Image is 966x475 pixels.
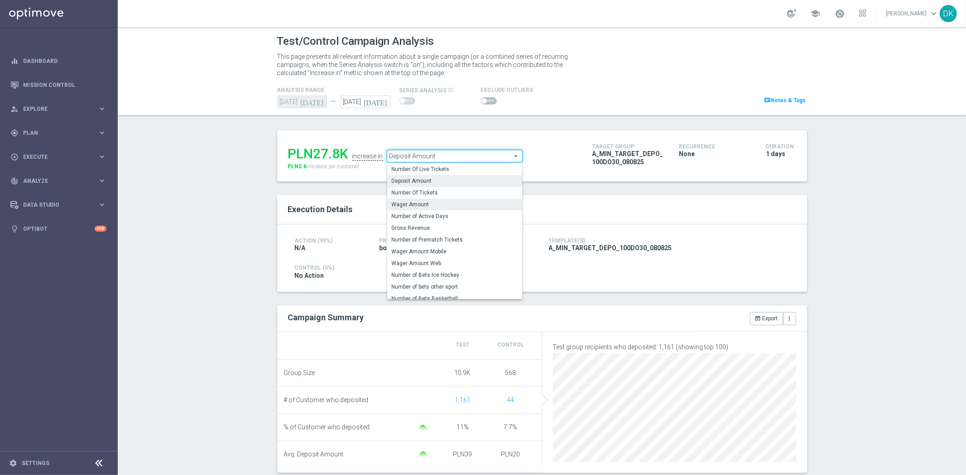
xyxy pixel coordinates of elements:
[308,163,360,170] span: increase per customer
[10,57,107,65] button: equalizer Dashboard
[22,461,49,466] a: Settings
[455,369,471,376] span: 10.9K
[380,244,441,252] span: bonusapi_tg-165210
[392,177,518,185] span: Deposit Amount
[392,260,518,267] span: Wager Amount Web
[592,143,666,150] h4: Target Group
[10,73,106,97] div: Mission Control
[764,97,771,104] i: chat
[507,396,514,404] span: Show unique customers
[284,369,315,377] span: Group Size
[679,150,695,158] span: None
[295,271,324,280] span: No Action
[787,315,793,322] i: more_vert
[277,52,581,77] p: This page presents all relevant information about a single campaign (or a combined series of recu...
[766,150,786,158] span: 1 days
[392,236,518,243] span: Number of Prematch Tickets
[414,451,432,457] img: gaussianGreen.svg
[295,265,789,271] h4: Control (5%)
[23,130,98,136] span: Plan
[364,95,390,105] i: [DATE]
[592,150,666,166] span: A_MIN_TARGET_DEPO_100DO30_080825
[392,166,518,173] span: Number Of Live Tickets
[9,459,17,467] i: settings
[10,217,106,241] div: Optibot
[810,9,820,19] span: school
[288,204,353,214] span: Execution Details
[295,244,306,252] span: N/A
[392,271,518,279] span: Number of Bets Ice Hockey
[284,396,369,404] span: # of Customer who deposited
[392,295,518,302] span: Number of Bets Basketball
[553,343,796,351] p: Test group recipients who deposited: 1,161 (showing top 100)
[98,152,106,161] i: keyboard_arrow_right
[455,396,471,404] span: Show unique customers
[549,244,672,252] span: A_MIN_TARGET_DEPO_100DO30_080825
[940,5,957,22] div: DK
[392,213,518,220] span: Number of Active Days
[10,81,107,89] button: Mission Control
[679,143,753,150] h4: Recurrence
[10,225,107,233] button: lightbulb Optibot +10
[327,98,341,105] div: —
[300,95,327,105] i: [DATE]
[10,153,107,161] button: play_circle_outline Execute keyboard_arrow_right
[10,129,107,137] div: gps_fixed Plan keyboard_arrow_right
[10,57,19,65] i: equalizer
[399,87,447,94] span: series analysis
[10,129,98,137] div: Plan
[288,163,307,170] span: PLN2.6
[392,248,518,255] span: Wager Amount Mobile
[284,451,344,458] span: Avg. Deposit Amount
[456,342,470,348] span: Test
[414,425,432,431] img: gaussianGreen.svg
[929,9,939,19] span: keyboard_arrow_down
[295,237,366,244] h4: Action (95%)
[549,237,789,244] h4: Template(s)
[288,146,349,162] div: PLN27.8K
[10,105,107,113] button: person_search Explore keyboard_arrow_right
[23,178,98,184] span: Analyze
[10,49,106,73] div: Dashboard
[23,217,95,241] a: Optibot
[10,201,107,209] button: Data Studio keyboard_arrow_right
[10,177,98,185] div: Analyze
[448,87,454,93] i: info_outline
[766,143,796,150] h4: Duration
[23,154,98,160] span: Execute
[98,200,106,209] i: keyboard_arrow_right
[10,177,107,185] button: track_changes Analyze keyboard_arrow_right
[457,423,469,431] span: 11%
[10,201,98,209] div: Data Studio
[783,312,796,325] button: more_vert
[10,105,98,113] div: Explore
[277,87,399,93] h4: analysis range
[288,313,364,322] h2: Campaign Summary
[10,225,19,233] i: lightbulb
[341,95,390,108] input: Select Date
[453,451,472,458] span: PLN39
[504,423,518,431] span: 7.7%
[885,7,940,20] a: [PERSON_NAME]keyboard_arrow_down
[501,451,520,458] span: PLN20
[10,153,19,161] i: play_circle_outline
[98,104,106,113] i: keyboard_arrow_right
[277,35,434,48] h1: Test/Control Campaign Analysis
[392,283,518,290] span: Number of bets other sport
[98,128,106,137] i: keyboard_arrow_right
[392,224,518,232] span: Gross Revenue
[392,201,518,208] span: Wager Amount
[284,423,370,431] span: % of Customer who deposited
[10,177,19,185] i: track_changes
[481,87,533,93] h4: Exclude Outliers
[755,315,761,322] i: open_in_browser
[98,176,106,185] i: keyboard_arrow_right
[23,73,106,97] a: Mission Control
